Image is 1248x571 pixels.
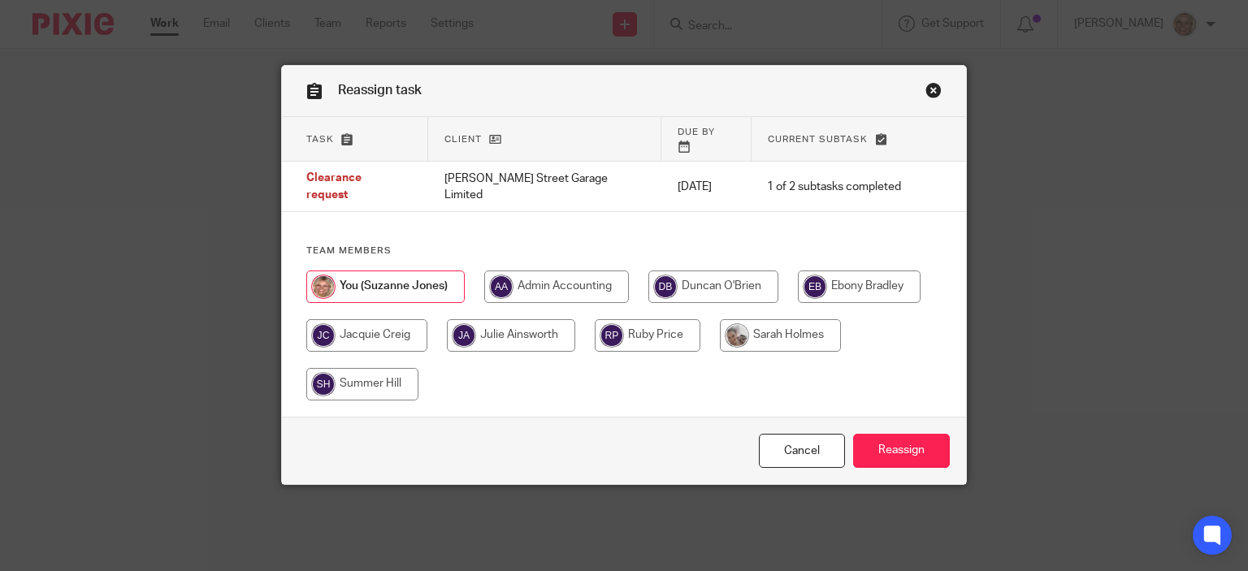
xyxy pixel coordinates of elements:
[768,135,868,144] span: Current subtask
[306,244,942,257] h4: Team members
[759,434,845,469] a: Close this dialog window
[853,434,950,469] input: Reassign
[444,135,482,144] span: Client
[444,171,645,204] p: [PERSON_NAME] Street Garage Limited
[751,162,917,212] td: 1 of 2 subtasks completed
[306,173,362,201] span: Clearance request
[925,82,942,104] a: Close this dialog window
[338,84,422,97] span: Reassign task
[678,128,715,136] span: Due by
[306,135,334,144] span: Task
[678,179,735,195] p: [DATE]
